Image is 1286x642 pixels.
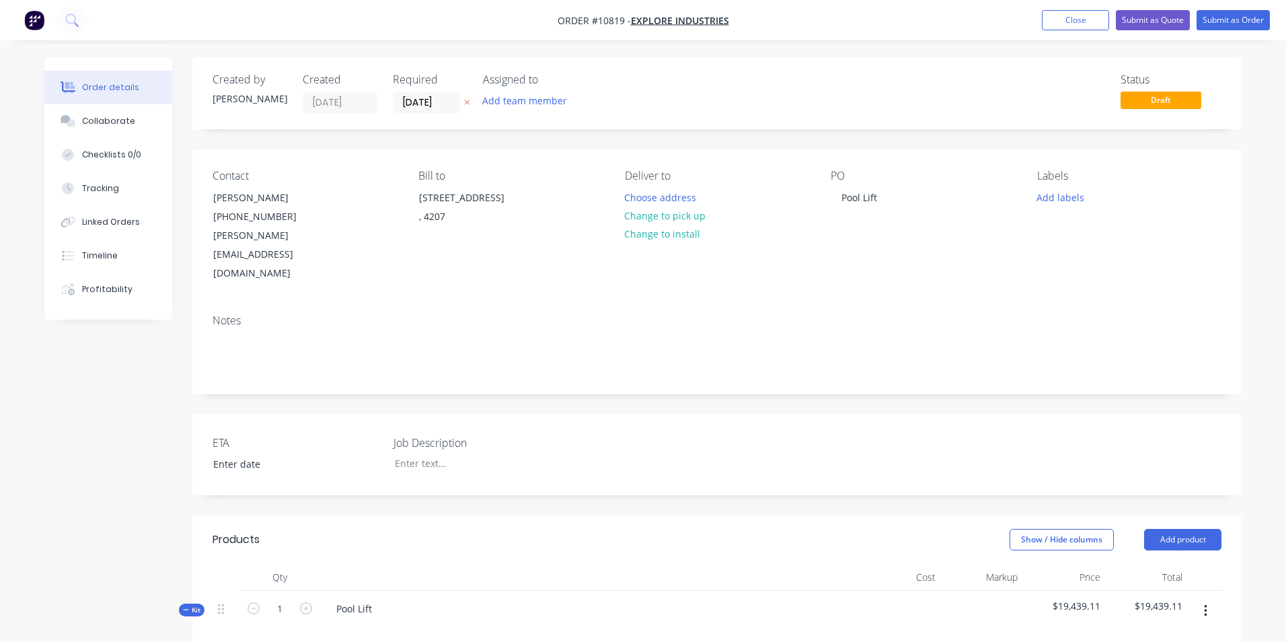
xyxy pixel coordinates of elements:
button: Timeline [44,239,172,273]
div: Required [393,73,467,86]
div: [PERSON_NAME] [213,188,325,207]
div: [PHONE_NUMBER] [213,207,325,226]
button: Choose address [617,188,704,206]
div: Total [1106,564,1188,591]
span: Order #10819 - [558,14,631,27]
div: [PERSON_NAME] [213,92,287,106]
button: Close [1042,10,1109,30]
div: Assigned to [483,73,617,86]
div: Qty [239,564,320,591]
button: Profitability [44,273,172,306]
div: Created by [213,73,287,86]
button: Linked Orders [44,205,172,239]
div: Created [303,73,377,86]
div: Checklists 0/0 [82,149,141,161]
span: Draft [1121,92,1201,108]
input: Enter date [204,454,371,474]
div: Bill to [418,170,603,182]
div: Pool Lift [326,599,383,618]
div: Tracking [82,182,119,194]
div: Labels [1037,170,1221,182]
div: Contact [213,170,397,182]
div: Deliver to [625,170,809,182]
div: Linked Orders [82,216,140,228]
button: Add team member [483,92,574,110]
button: Add team member [476,92,574,110]
button: Kit [179,604,204,616]
button: Add labels [1029,188,1091,206]
div: Collaborate [82,115,135,127]
button: Submit as Quote [1116,10,1190,30]
div: [PERSON_NAME][EMAIL_ADDRESS][DOMAIN_NAME] [213,226,325,283]
button: Checklists 0/0 [44,138,172,172]
button: Show / Hide columns [1010,529,1114,550]
div: [PERSON_NAME][PHONE_NUMBER][PERSON_NAME][EMAIL_ADDRESS][DOMAIN_NAME] [202,188,336,283]
div: Status [1121,73,1221,86]
div: Price [1023,564,1106,591]
button: Add product [1144,529,1221,550]
div: Notes [213,314,1221,327]
div: Markup [941,564,1024,591]
button: Order details [44,71,172,104]
label: ETA [213,435,381,451]
div: Pool Lift [831,188,888,207]
button: Collaborate [44,104,172,138]
div: Products [213,532,260,548]
img: Factory [24,10,44,30]
div: [STREET_ADDRESS], 4207 [408,188,542,231]
span: $19,439.11 [1028,599,1100,613]
div: Profitability [82,283,133,295]
div: Cost [858,564,941,591]
a: Explore Industries [631,14,729,27]
span: $19,439.11 [1111,599,1183,613]
label: Job Description [393,435,562,451]
button: Change to install [617,225,708,243]
button: Tracking [44,172,172,205]
div: , 4207 [419,207,531,226]
span: Kit [183,605,200,615]
div: Timeline [82,250,118,262]
button: Change to pick up [617,207,713,225]
div: PO [831,170,1015,182]
div: [STREET_ADDRESS] [419,188,531,207]
div: Order details [82,81,139,94]
button: Submit as Order [1197,10,1270,30]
